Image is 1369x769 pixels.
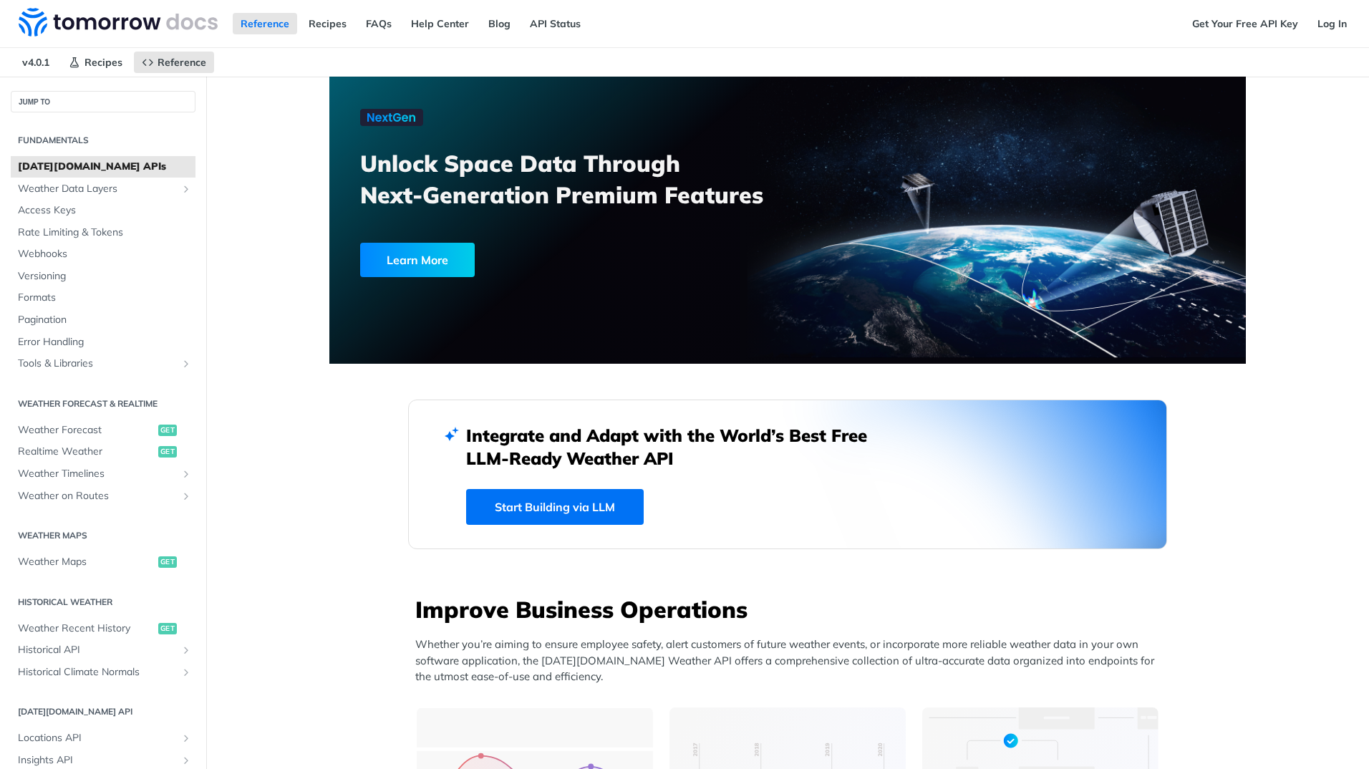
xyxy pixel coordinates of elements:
[180,667,192,678] button: Show subpages for Historical Climate Normals
[480,13,518,34] a: Blog
[11,332,195,353] a: Error Handling
[11,596,195,609] h2: Historical Weather
[11,662,195,683] a: Historical Climate NormalsShow subpages for Historical Climate Normals
[415,594,1167,625] h3: Improve Business Operations
[158,556,177,568] span: get
[11,705,195,718] h2: [DATE][DOMAIN_NAME] API
[18,160,192,174] span: [DATE][DOMAIN_NAME] APIs
[158,56,206,69] span: Reference
[11,551,195,573] a: Weather Mapsget
[360,243,715,277] a: Learn More
[11,91,195,112] button: JUMP TO
[18,203,192,218] span: Access Keys
[134,52,214,73] a: Reference
[11,397,195,410] h2: Weather Forecast & realtime
[522,13,589,34] a: API Status
[18,489,177,503] span: Weather on Routes
[233,13,297,34] a: Reference
[11,156,195,178] a: [DATE][DOMAIN_NAME] APIs
[11,485,195,507] a: Weather on RoutesShow subpages for Weather on Routes
[18,423,155,437] span: Weather Forecast
[158,446,177,458] span: get
[11,618,195,639] a: Weather Recent Historyget
[18,622,155,636] span: Weather Recent History
[61,52,130,73] a: Recipes
[11,353,195,374] a: Tools & LibrariesShow subpages for Tools & Libraries
[180,358,192,369] button: Show subpages for Tools & Libraries
[18,467,177,481] span: Weather Timelines
[18,643,177,657] span: Historical API
[18,226,192,240] span: Rate Limiting & Tokens
[18,665,177,679] span: Historical Climate Normals
[11,200,195,221] a: Access Keys
[18,291,192,305] span: Formats
[1310,13,1355,34] a: Log In
[466,424,889,470] h2: Integrate and Adapt with the World’s Best Free LLM-Ready Weather API
[360,109,423,126] img: NextGen
[360,147,803,211] h3: Unlock Space Data Through Next-Generation Premium Features
[11,309,195,331] a: Pagination
[18,247,192,261] span: Webhooks
[18,753,177,768] span: Insights API
[158,425,177,436] span: get
[11,463,195,485] a: Weather TimelinesShow subpages for Weather Timelines
[11,178,195,200] a: Weather Data LayersShow subpages for Weather Data Layers
[415,637,1167,685] p: Whether you’re aiming to ensure employee safety, alert customers of future weather events, or inc...
[18,269,192,284] span: Versioning
[11,529,195,542] h2: Weather Maps
[11,639,195,661] a: Historical APIShow subpages for Historical API
[158,623,177,634] span: get
[11,134,195,147] h2: Fundamentals
[180,183,192,195] button: Show subpages for Weather Data Layers
[180,732,192,744] button: Show subpages for Locations API
[11,243,195,265] a: Webhooks
[180,644,192,656] button: Show subpages for Historical API
[360,243,475,277] div: Learn More
[180,755,192,766] button: Show subpages for Insights API
[18,445,155,459] span: Realtime Weather
[11,420,195,441] a: Weather Forecastget
[1184,13,1306,34] a: Get Your Free API Key
[301,13,354,34] a: Recipes
[18,731,177,745] span: Locations API
[403,13,477,34] a: Help Center
[18,555,155,569] span: Weather Maps
[180,468,192,480] button: Show subpages for Weather Timelines
[18,182,177,196] span: Weather Data Layers
[11,266,195,287] a: Versioning
[11,287,195,309] a: Formats
[19,8,218,37] img: Tomorrow.io Weather API Docs
[11,727,195,749] a: Locations APIShow subpages for Locations API
[358,13,400,34] a: FAQs
[84,56,122,69] span: Recipes
[466,489,644,525] a: Start Building via LLM
[18,335,192,349] span: Error Handling
[11,222,195,243] a: Rate Limiting & Tokens
[18,357,177,371] span: Tools & Libraries
[180,490,192,502] button: Show subpages for Weather on Routes
[11,441,195,463] a: Realtime Weatherget
[14,52,57,73] span: v4.0.1
[18,313,192,327] span: Pagination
